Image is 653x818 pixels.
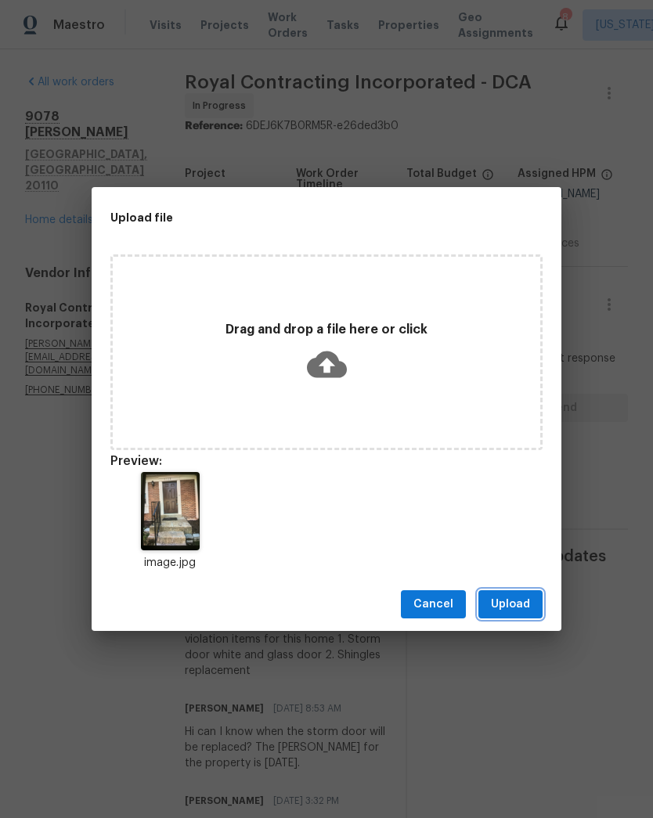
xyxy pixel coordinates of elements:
[110,209,472,226] h2: Upload file
[491,595,530,614] span: Upload
[113,322,540,338] p: Drag and drop a file here or click
[141,472,200,550] img: 2Q==
[401,590,466,619] button: Cancel
[413,595,453,614] span: Cancel
[110,555,229,571] p: image.jpg
[478,590,543,619] button: Upload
